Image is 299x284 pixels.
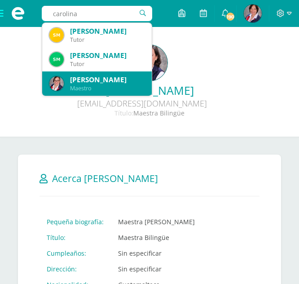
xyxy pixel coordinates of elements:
[40,214,111,230] td: Pequeña biografía:
[40,230,111,245] td: Título:
[49,52,64,67] img: e6804ce564eaff9e8e08660f27da6934.png
[111,230,230,245] td: Maestra Bilingüe
[111,261,230,277] td: Sin especificar
[40,261,111,277] td: Dirección:
[70,36,145,44] div: Tutor
[133,109,185,117] span: Maestra Bilingüe
[40,245,111,261] td: Cumpleaños:
[70,27,145,36] div: [PERSON_NAME]
[49,76,64,91] img: 9616860d76eec92ab5346eefd7a48339.png
[70,60,145,68] div: Tutor
[42,6,152,21] input: Busca un usuario...
[52,172,158,185] span: Acerca [PERSON_NAME]
[49,28,64,42] img: c5ce731ff29aac1657a3e27100e8f5dc.png
[225,12,235,22] span: 190
[7,83,292,98] a: [PERSON_NAME]
[70,84,145,92] div: Maestro
[70,75,145,84] div: [PERSON_NAME]
[70,51,145,60] div: [PERSON_NAME]
[111,245,230,261] td: Sin especificar
[111,214,230,230] td: Maestra [PERSON_NAME]
[114,109,133,117] span: Título:
[7,98,277,109] div: [EMAIL_ADDRESS][DOMAIN_NAME]
[244,4,262,22] img: 9cc45377ee35837361e2d5ac646c5eda.png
